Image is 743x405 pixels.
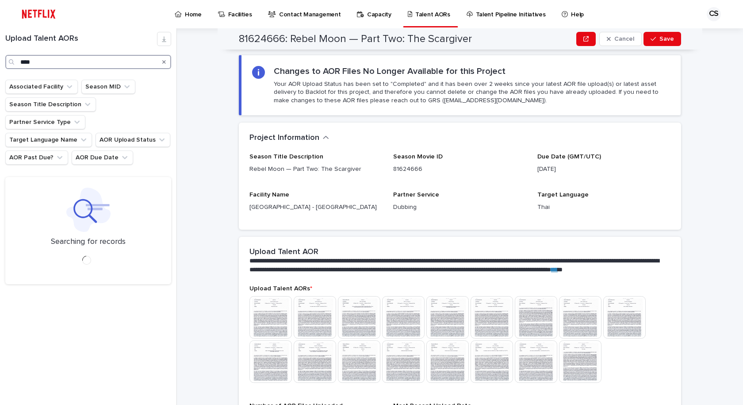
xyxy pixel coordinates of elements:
[249,133,319,143] h2: Project Information
[274,66,506,77] h2: Changes to AOR Files No Longer Available for this Project
[537,165,670,174] p: [DATE]
[537,203,670,212] p: Thai
[5,55,171,69] input: Search
[659,36,674,42] span: Save
[5,97,96,112] button: Season Title Description
[249,285,312,292] span: Upload Talent AORs
[249,247,318,257] h2: Upload Talent AOR
[5,80,78,94] button: Associated Facility
[614,36,634,42] span: Cancel
[537,154,601,160] span: Due Date (GMT/UTC)
[81,80,135,94] button: Season MID
[5,133,92,147] button: Target Language Name
[274,80,670,104] p: Your AOR Upload Status has been set to "Completed" and it has been over 2 weeks since your latest...
[249,165,383,174] p: Rebel Moon — Part Two: The Scargiver
[249,154,323,160] span: Season Title Description
[249,192,289,198] span: Facility Name
[537,192,589,198] span: Target Language
[249,203,383,212] p: [GEOGRAPHIC_DATA] - [GEOGRAPHIC_DATA]
[239,33,472,46] h2: 81624666: Rebel Moon — Part Two: The Scargiver
[393,165,526,174] p: 81624666
[18,5,60,23] img: ifQbXi3ZQGMSEF7WDB7W
[643,32,681,46] button: Save
[707,7,721,21] div: CS
[393,154,443,160] span: Season Movie ID
[5,34,157,44] h1: Upload Talent AORs
[5,115,85,129] button: Partner Service Type
[96,133,170,147] button: AOR Upload Status
[5,150,68,165] button: AOR Past Due?
[72,150,133,165] button: AOR Due Date
[599,32,642,46] button: Cancel
[249,133,329,143] button: Project Information
[51,237,126,247] p: Searching for records
[393,192,439,198] span: Partner Service
[393,203,526,212] p: Dubbing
